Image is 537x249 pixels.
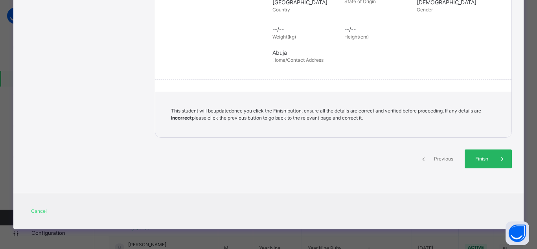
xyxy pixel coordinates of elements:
span: Weight(kg) [272,34,296,40]
span: Gender [417,7,433,13]
button: Open asap [506,221,529,245]
b: Incorrect [171,115,192,121]
span: --/-- [344,25,412,33]
span: This student will be updated once you click the Finish button, ensure all the details are correct... [171,108,481,121]
span: Height(cm) [344,34,369,40]
span: Finish [471,155,493,162]
span: Previous [433,155,454,162]
span: Country [272,7,290,13]
span: Cancel [31,208,47,215]
span: Home/Contact Address [272,57,324,63]
span: --/-- [272,25,340,33]
span: Abuja [272,48,500,57]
